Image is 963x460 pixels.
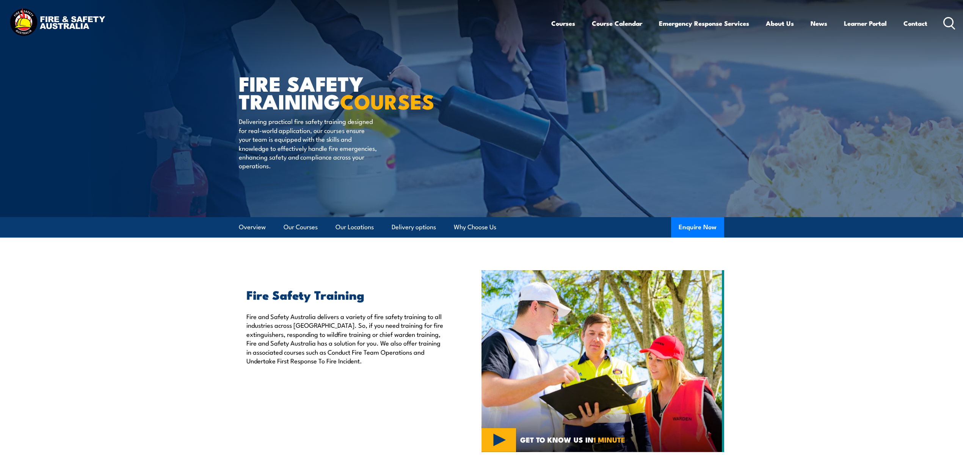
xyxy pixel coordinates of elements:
img: Fire Safety Training Courses [482,270,724,452]
a: News [811,13,827,33]
a: Our Courses [284,217,318,237]
a: Learner Portal [844,13,887,33]
strong: 1 MINUTE [593,434,625,445]
span: GET TO KNOW US IN [520,436,625,443]
a: Emergency Response Services [659,13,749,33]
h2: Fire Safety Training [246,289,447,300]
a: Contact [903,13,927,33]
a: Delivery options [392,217,436,237]
a: Course Calendar [592,13,642,33]
p: Delivering practical fire safety training designed for real-world application, our courses ensure... [239,117,377,170]
a: Why Choose Us [454,217,496,237]
a: About Us [766,13,794,33]
strong: COURSES [340,85,434,116]
a: Overview [239,217,266,237]
button: Enquire Now [671,217,724,238]
a: Courses [551,13,575,33]
h1: FIRE SAFETY TRAINING [239,74,426,110]
p: Fire and Safety Australia delivers a variety of fire safety training to all industries across [GE... [246,312,447,365]
a: Our Locations [336,217,374,237]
